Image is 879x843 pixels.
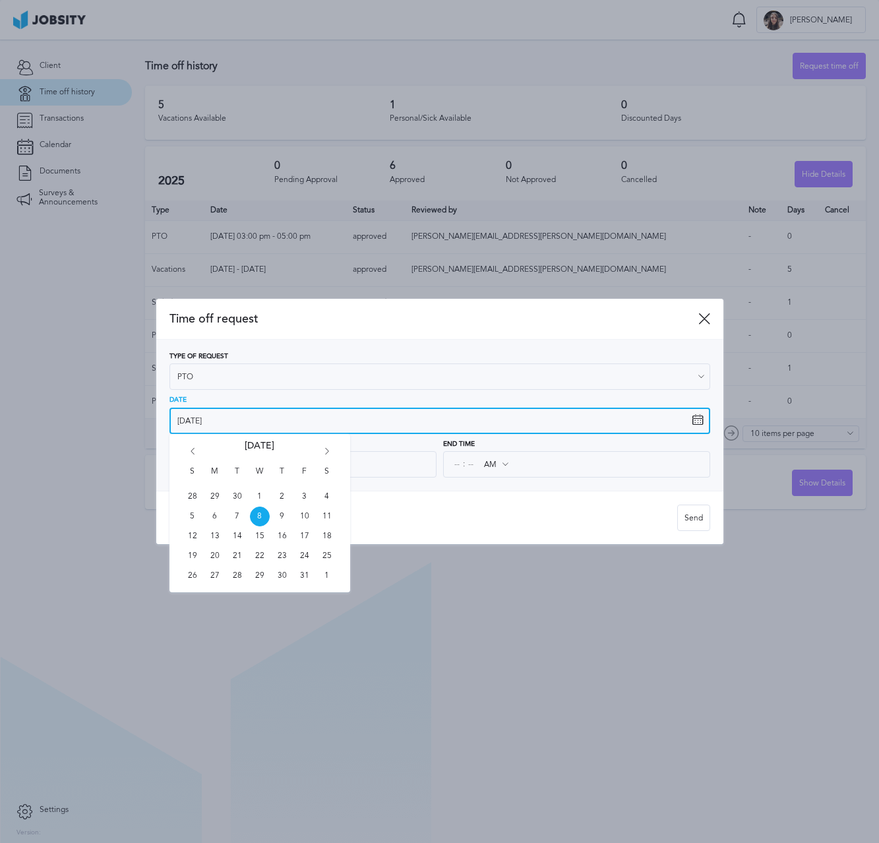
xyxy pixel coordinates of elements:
span: Sun Sep 28 2025 [183,487,202,507]
span: Mon Oct 27 2025 [205,566,225,586]
span: S [317,467,337,487]
span: Type of Request [169,353,228,361]
span: Date [169,396,187,404]
span: Mon Oct 06 2025 [205,507,225,526]
span: Sat Oct 18 2025 [317,526,337,546]
span: Sat Nov 01 2025 [317,566,337,586]
span: Sun Oct 19 2025 [183,546,202,566]
i: Go forward 1 month [321,448,333,460]
span: Tue Oct 21 2025 [227,546,247,566]
span: Wed Oct 22 2025 [250,546,270,566]
span: Thu Oct 23 2025 [272,546,292,566]
span: M [205,467,225,487]
span: W [250,467,270,487]
input: -- [451,453,463,476]
span: Tue Oct 07 2025 [227,507,247,526]
span: Thu Oct 16 2025 [272,526,292,546]
span: Tue Oct 14 2025 [227,526,247,546]
span: Sat Oct 25 2025 [317,546,337,566]
span: Wed Oct 29 2025 [250,566,270,586]
span: Fri Oct 10 2025 [295,507,315,526]
span: T [227,467,247,487]
input: -- [465,453,477,476]
span: Tue Sep 30 2025 [227,487,247,507]
span: Sun Oct 12 2025 [183,526,202,546]
div: Send [678,505,710,532]
span: Sun Oct 05 2025 [183,507,202,526]
span: Mon Sep 29 2025 [205,487,225,507]
span: End Time [443,441,475,449]
span: [DATE] [245,441,274,467]
span: Wed Oct 01 2025 [250,487,270,507]
span: Mon Oct 20 2025 [205,546,225,566]
span: : [463,460,465,469]
span: Fri Oct 03 2025 [295,487,315,507]
span: Sun Oct 26 2025 [183,566,202,586]
span: Wed Oct 08 2025 [250,507,270,526]
span: Sat Oct 11 2025 [317,507,337,526]
span: Thu Oct 30 2025 [272,566,292,586]
span: Mon Oct 13 2025 [205,526,225,546]
span: Wed Oct 15 2025 [250,526,270,546]
span: Fri Oct 17 2025 [295,526,315,546]
span: Thu Oct 09 2025 [272,507,292,526]
span: Thu Oct 02 2025 [272,487,292,507]
span: Time off request [169,312,698,326]
span: F [295,467,315,487]
i: Go back 1 month [187,448,198,460]
span: S [183,467,202,487]
button: Send [677,505,710,531]
span: Fri Oct 31 2025 [295,566,315,586]
span: Fri Oct 24 2025 [295,546,315,566]
span: T [272,467,292,487]
span: Sat Oct 04 2025 [317,487,337,507]
span: Tue Oct 28 2025 [227,566,247,586]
